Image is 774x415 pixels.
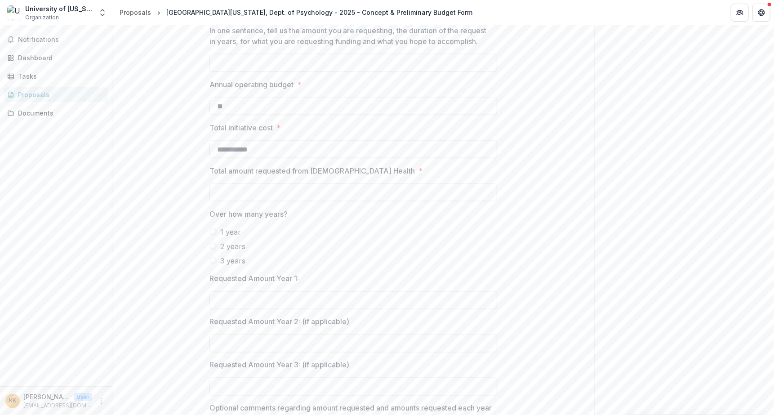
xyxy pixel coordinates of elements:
button: More [96,396,107,406]
a: Proposals [116,6,155,19]
div: [GEOGRAPHIC_DATA][US_STATE], Dept. of Psychology - 2025 - Concept & Preliminary Budget Form [166,8,472,17]
p: Optional comments regarding amount requested and amounts requested each year [209,403,492,414]
a: Tasks [4,69,108,84]
button: Open entity switcher [96,4,109,22]
a: Documents [4,106,108,120]
div: Tasks [18,71,101,81]
button: Partners [731,4,749,22]
span: 2 years [220,241,245,252]
div: Proposals [18,90,101,99]
button: Get Help [752,4,770,22]
p: User [74,393,92,401]
p: [EMAIL_ADDRESS][DOMAIN_NAME] [23,402,92,410]
span: 1 year [220,227,241,237]
nav: breadcrumb [116,6,476,19]
div: Documents [18,108,101,118]
p: In one sentence, tell us the amount you are requesting, the duration of the request in years, for... [209,25,492,47]
img: University of Florida Foundation, Inc. [7,5,22,20]
p: Annual operating budget [209,79,294,90]
a: Dashboard [4,50,108,65]
p: Requested Amount Year 1: [209,273,299,284]
span: Notifications [18,36,105,44]
div: Kim Kruse [9,398,16,404]
p: Total initiative cost [209,122,273,133]
p: Requested Amount Year 2: (if applicable) [209,317,349,327]
p: Requested Amount Year 3: (if applicable) [209,360,349,370]
p: [PERSON_NAME] [23,392,70,402]
p: Total amount requested from [DEMOGRAPHIC_DATA] Health [209,165,415,176]
a: Proposals [4,87,108,102]
span: Organization [25,13,59,22]
div: Dashboard [18,53,101,62]
div: Proposals [120,8,151,17]
p: Over how many years? [209,209,288,219]
button: Notifications [4,32,108,47]
div: University of [US_STATE] Foundation, Inc. [25,4,93,13]
span: 3 years [220,255,245,266]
